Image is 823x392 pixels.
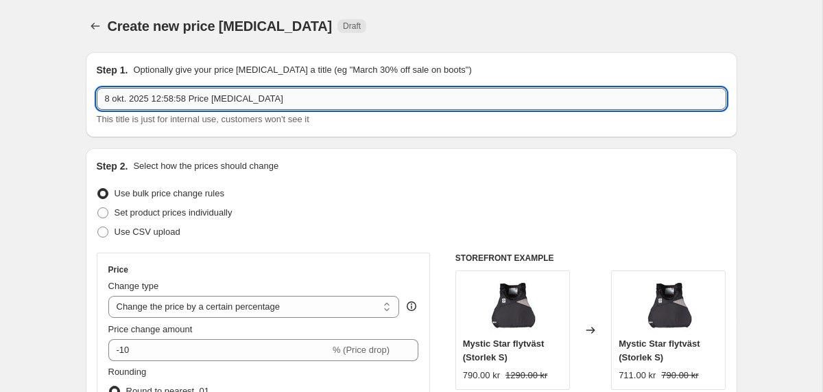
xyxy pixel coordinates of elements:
[108,324,193,334] span: Price change amount
[463,338,545,362] span: Mystic Star flytväst (Storlek S)
[641,278,696,333] img: Mystic-star-flyt-vast-floatation-vest-blac-svart-gra-black-grey-KITEBOARDCENTER-KITE-och-WINGBUTI...
[97,114,309,124] span: This title is just for internal use, customers won't see it
[405,299,418,313] div: help
[108,281,159,291] span: Change type
[463,369,500,382] div: 790.00 kr
[108,339,330,361] input: -15
[619,338,700,362] span: Mystic Star flytväst (Storlek S)
[108,19,333,34] span: Create new price [MEDICAL_DATA]
[505,369,547,382] strike: 1290.00 kr
[455,253,726,264] h6: STOREFRONT EXAMPLE
[115,207,232,218] span: Set product prices individually
[86,16,105,36] button: Price change jobs
[133,159,278,173] p: Select how the prices should change
[97,88,726,110] input: 30% off holiday sale
[108,264,128,275] h3: Price
[97,63,128,77] h2: Step 1.
[115,188,224,198] span: Use bulk price change rules
[485,278,540,333] img: Mystic-star-flyt-vast-floatation-vest-blac-svart-gra-black-grey-KITEBOARDCENTER-KITE-och-WINGBUTI...
[133,63,471,77] p: Optionally give your price [MEDICAL_DATA] a title (eg "March 30% off sale on boots")
[108,367,147,377] span: Rounding
[661,369,698,382] strike: 790.00 kr
[115,227,180,237] span: Use CSV upload
[343,21,361,32] span: Draft
[333,345,390,355] span: % (Price drop)
[619,369,656,382] div: 711.00 kr
[97,159,128,173] h2: Step 2.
